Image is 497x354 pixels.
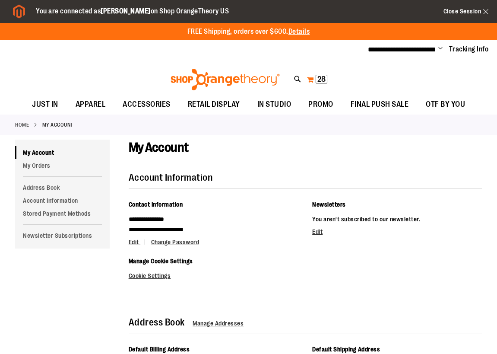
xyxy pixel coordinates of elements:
[443,8,489,15] a: Close Session
[13,4,25,19] img: Magento
[312,228,323,235] a: Edit
[123,95,171,114] span: ACCESSORIES
[249,95,300,115] a: IN STUDIO
[312,214,482,224] p: You aren't subscribed to our newsletter.
[193,320,244,327] a: Manage Addresses
[129,317,185,328] strong: Address Book
[15,229,110,242] a: Newsletter Subscriptions
[101,7,151,15] strong: [PERSON_NAME]
[15,207,110,220] a: Stored Payment Methods
[312,201,346,208] span: Newsletters
[129,239,139,246] span: Edit
[67,95,114,115] a: APPAREL
[417,95,474,115] a: OTF BY YOU
[129,140,189,155] span: My Account
[179,95,249,115] a: RETAIL DISPLAY
[151,239,199,246] a: Change Password
[23,95,67,115] a: JUST IN
[288,28,310,35] a: Details
[129,201,183,208] span: Contact Information
[42,121,73,129] strong: My Account
[15,159,110,172] a: My Orders
[129,172,213,183] strong: Account Information
[15,181,110,194] a: Address Book
[187,27,310,37] p: FREE Shipping, orders over $600.
[15,194,110,207] a: Account Information
[169,69,281,90] img: Shop Orangetheory
[257,95,291,114] span: IN STUDIO
[36,7,229,15] span: You are connected as on Shop OrangeTheory US
[32,95,58,114] span: JUST IN
[129,239,150,246] a: Edit
[76,95,106,114] span: APPAREL
[317,75,326,83] span: 28
[114,95,179,115] a: ACCESSORIES
[129,272,171,279] a: Cookie Settings
[188,95,240,114] span: RETAIL DISPLAY
[129,346,190,353] span: Default Billing Address
[308,95,333,114] span: PROMO
[351,95,409,114] span: FINAL PUSH SALE
[15,121,29,129] a: Home
[449,45,489,54] a: Tracking Info
[129,258,193,265] span: Manage Cookie Settings
[300,95,342,115] a: PROMO
[426,95,465,114] span: OTF BY YOU
[342,95,418,115] a: FINAL PUSH SALE
[15,146,110,159] a: My Account
[312,346,380,353] span: Default Shipping Address
[438,45,443,54] button: Account menu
